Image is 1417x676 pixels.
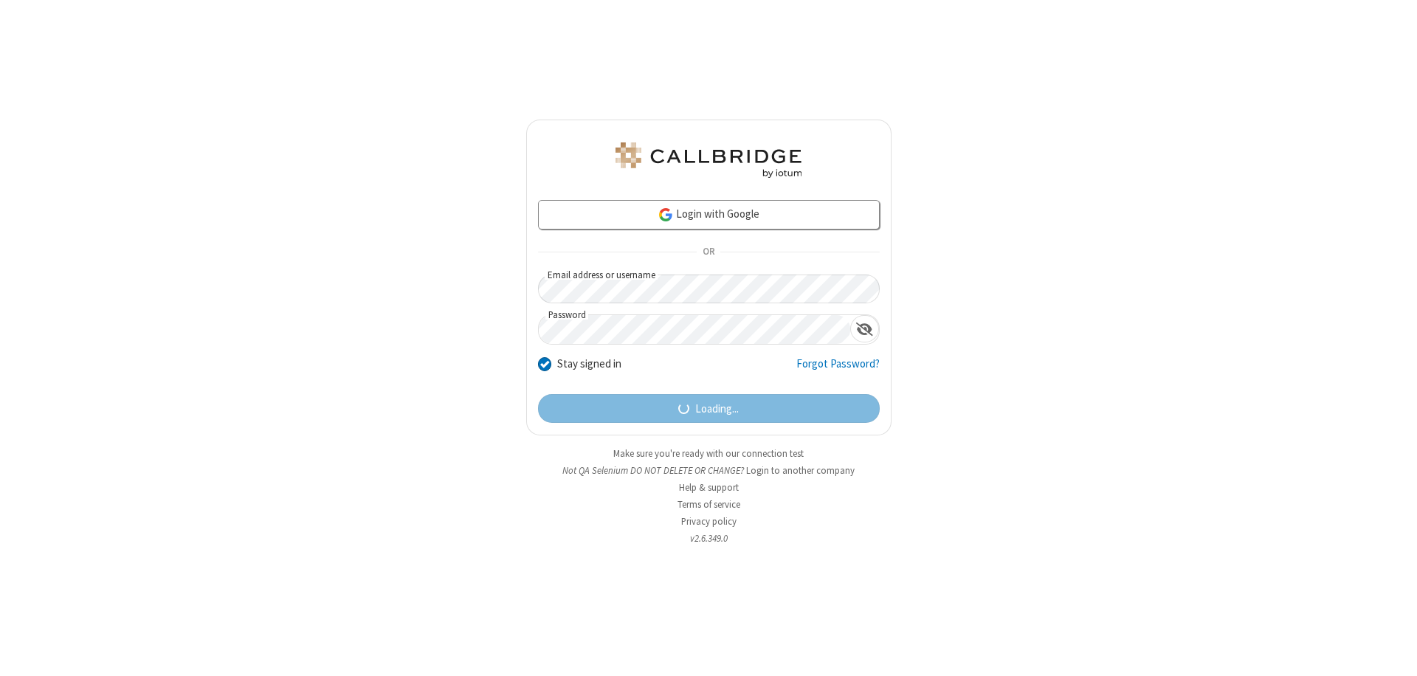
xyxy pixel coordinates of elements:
a: Privacy policy [681,515,737,528]
a: Login with Google [538,200,880,230]
span: Loading... [695,401,739,418]
a: Help & support [679,481,739,494]
input: Password [539,315,850,344]
a: Terms of service [678,498,740,511]
div: Show password [850,315,879,342]
li: v2.6.349.0 [526,531,892,545]
input: Email address or username [538,275,880,303]
a: Make sure you're ready with our connection test [613,447,804,460]
span: OR [697,242,720,263]
img: QA Selenium DO NOT DELETE OR CHANGE [613,142,804,178]
li: Not QA Selenium DO NOT DELETE OR CHANGE? [526,463,892,477]
button: Login to another company [746,463,855,477]
button: Loading... [538,394,880,424]
a: Forgot Password? [796,356,880,384]
label: Stay signed in [557,356,621,373]
img: google-icon.png [658,207,674,223]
